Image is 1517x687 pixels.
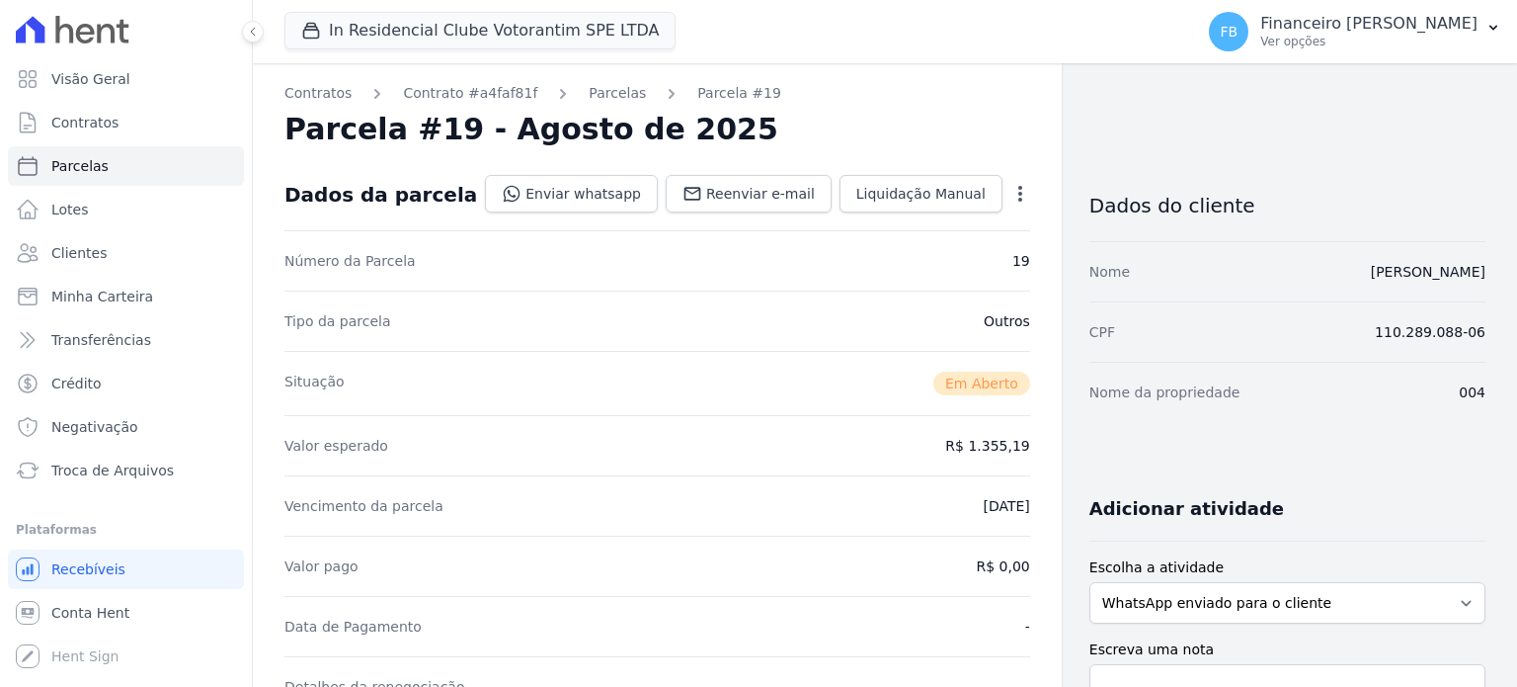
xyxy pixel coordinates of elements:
a: Recebíveis [8,550,244,589]
p: Ver opções [1260,34,1477,49]
span: Visão Geral [51,69,130,89]
h3: Adicionar atividade [1089,497,1284,521]
span: Em Aberto [933,372,1030,395]
a: Minha Carteira [8,277,244,316]
dt: Nome da propriedade [1089,383,1240,402]
span: Recebíveis [51,559,125,579]
button: In Residencial Clube Votorantim SPE LTDA [284,12,676,49]
a: Lotes [8,190,244,229]
a: Contrato #a4faf81f [403,83,537,104]
h3: Dados do cliente [1089,194,1485,217]
dt: CPF [1089,322,1115,342]
a: Contratos [284,83,352,104]
a: Enviar whatsapp [485,175,658,213]
dd: R$ 0,00 [977,557,1030,576]
dd: - [1025,617,1030,637]
span: Conta Hent [51,603,129,623]
h2: Parcela #19 - Agosto de 2025 [284,112,778,147]
dd: 110.289.088-06 [1375,322,1485,342]
dd: Outros [984,311,1030,331]
a: [PERSON_NAME] [1371,264,1485,280]
dt: Tipo da parcela [284,311,391,331]
a: Contratos [8,103,244,142]
span: Contratos [51,113,119,132]
a: Conta Hent [8,593,244,633]
dt: Nome [1089,262,1130,282]
span: Troca de Arquivos [51,461,174,480]
a: Crédito [8,364,244,403]
dt: Data de Pagamento [284,617,422,637]
p: Financeiro [PERSON_NAME] [1260,14,1477,34]
a: Liquidação Manual [839,175,1002,213]
span: Crédito [51,374,102,393]
dd: 19 [1012,251,1030,271]
a: Parcela #19 [697,83,781,104]
span: Minha Carteira [51,287,153,306]
button: FB Financeiro [PERSON_NAME] Ver opções [1193,4,1517,59]
span: Negativação [51,417,138,437]
dt: Situação [284,372,345,395]
span: FB [1220,25,1238,39]
span: Liquidação Manual [856,184,986,204]
nav: Breadcrumb [284,83,1030,104]
span: Lotes [51,200,89,219]
dt: Número da Parcela [284,251,416,271]
span: Transferências [51,330,151,350]
dd: R$ 1.355,19 [945,436,1029,456]
label: Escolha a atividade [1089,558,1485,578]
span: Clientes [51,243,107,263]
div: Dados da parcela [284,183,477,207]
span: Reenviar e-mail [706,184,815,204]
label: Escreva uma nota [1089,640,1485,660]
a: Reenviar e-mail [666,175,832,213]
span: Parcelas [51,156,109,176]
a: Clientes [8,233,244,273]
dd: 004 [1459,383,1485,402]
a: Transferências [8,320,244,360]
dd: [DATE] [983,496,1029,516]
dt: Vencimento da parcela [284,496,443,516]
div: Plataformas [16,518,236,542]
a: Parcelas [589,83,646,104]
a: Visão Geral [8,59,244,99]
a: Parcelas [8,146,244,186]
a: Negativação [8,407,244,447]
dt: Valor esperado [284,436,388,456]
a: Troca de Arquivos [8,451,244,490]
dt: Valor pago [284,557,359,576]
